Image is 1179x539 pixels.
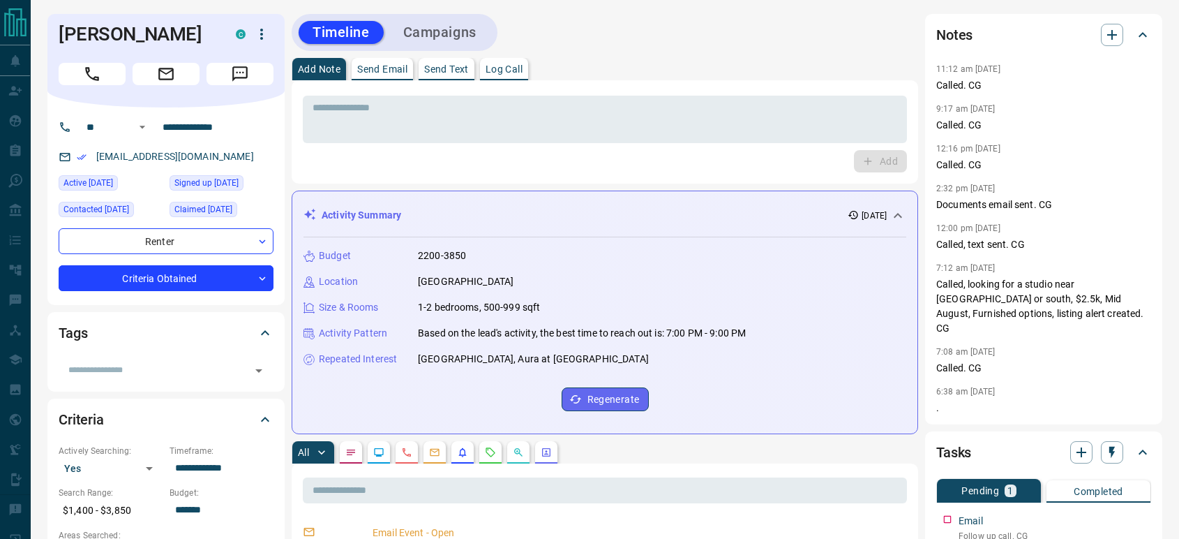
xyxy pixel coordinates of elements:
[59,408,104,431] h2: Criteria
[170,487,273,499] p: Budget:
[319,352,397,367] p: Repeated Interest
[303,202,906,228] div: Activity Summary[DATE]
[59,228,273,254] div: Renter
[63,176,113,190] span: Active [DATE]
[936,78,1151,93] p: Called. CG
[936,223,1000,233] p: 12:00 pm [DATE]
[59,487,163,499] p: Search Range:
[1074,487,1123,496] p: Completed
[357,64,407,74] p: Send Email
[1007,486,1013,496] p: 1
[59,202,163,221] div: Tue Jul 22 2025
[319,300,379,315] p: Size & Rooms
[174,176,239,190] span: Signed up [DATE]
[401,447,412,458] svg: Calls
[418,326,746,341] p: Based on the lead's activity, the best time to reach out is: 7:00 PM - 9:00 PM
[206,63,273,85] span: Message
[59,265,273,291] div: Criteria Obtained
[485,447,496,458] svg: Requests
[936,436,1151,469] div: Tasks
[457,447,468,458] svg: Listing Alerts
[59,175,163,195] div: Wed Jul 23 2025
[299,21,384,44] button: Timeline
[936,263,996,273] p: 7:12 am [DATE]
[236,29,246,39] div: condos.ca
[418,352,649,367] p: [GEOGRAPHIC_DATA], Aura at [GEOGRAPHIC_DATA]
[424,64,469,74] p: Send Text
[936,144,1000,154] p: 12:16 pm [DATE]
[936,104,996,114] p: 9:17 am [DATE]
[936,118,1151,133] p: Called. CG
[319,249,351,263] p: Budget
[373,447,384,458] svg: Lead Browsing Activity
[562,387,649,411] button: Regenerate
[418,249,466,263] p: 2200-3850
[936,387,996,397] p: 6:38 am [DATE]
[59,403,273,436] div: Criteria
[59,316,273,350] div: Tags
[59,499,163,522] p: $1,400 - $3,850
[936,441,971,464] h2: Tasks
[513,447,524,458] svg: Opportunities
[59,63,126,85] span: Call
[170,445,273,457] p: Timeframe:
[59,322,87,344] h2: Tags
[936,237,1151,252] p: Called, text sent. CG
[541,447,552,458] svg: Agent Actions
[298,448,309,457] p: All
[936,361,1151,376] p: Called. CG
[936,277,1151,336] p: Called, looking for a studio near [GEOGRAPHIC_DATA] or south, $2.5k, Mid August, Furnished option...
[936,158,1151,172] p: Called. CG
[59,457,163,480] div: Yes
[936,18,1151,52] div: Notes
[418,274,513,289] p: [GEOGRAPHIC_DATA]
[170,175,273,195] div: Tue May 27 2025
[133,63,200,85] span: Email
[389,21,490,44] button: Campaigns
[298,64,340,74] p: Add Note
[319,274,358,289] p: Location
[134,119,151,135] button: Open
[936,64,1000,74] p: 11:12 am [DATE]
[936,24,973,46] h2: Notes
[59,23,215,45] h1: [PERSON_NAME]
[936,401,1151,415] p: .
[249,361,269,381] button: Open
[961,486,999,496] p: Pending
[936,198,1151,212] p: Documents email sent. CG
[345,447,356,458] svg: Notes
[77,152,87,162] svg: Email Verified
[418,300,540,315] p: 1-2 bedrooms, 500-999 sqft
[936,184,996,193] p: 2:32 pm [DATE]
[170,202,273,221] div: Tue May 27 2025
[319,326,387,341] p: Activity Pattern
[322,208,401,223] p: Activity Summary
[174,202,232,216] span: Claimed [DATE]
[486,64,523,74] p: Log Call
[936,347,996,357] p: 7:08 am [DATE]
[429,447,440,458] svg: Emails
[59,445,163,457] p: Actively Searching:
[862,209,887,222] p: [DATE]
[96,151,254,162] a: [EMAIL_ADDRESS][DOMAIN_NAME]
[959,514,983,529] p: Email
[63,202,129,216] span: Contacted [DATE]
